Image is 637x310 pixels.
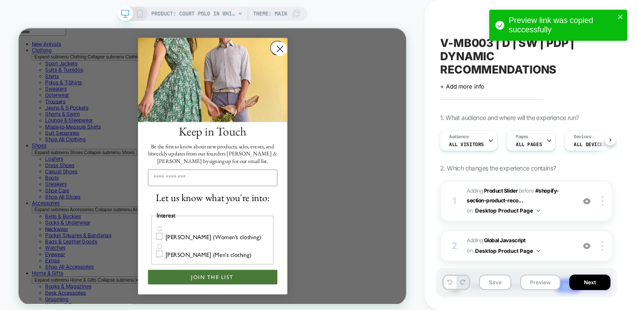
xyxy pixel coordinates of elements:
span: ALL PAGES [516,141,542,147]
b: Global Javascript [484,237,526,244]
span: ALL DEVICES [574,141,606,147]
span: on [467,246,472,256]
span: All Visitors [449,141,484,147]
span: PRODUCT: Court Polo in White Pima Pique [[PERSON_NAME] s73315] [151,7,235,21]
img: crossed eye [583,198,591,205]
div: 1 [450,193,459,209]
img: close [602,241,603,251]
button: Desktop Product Page [475,205,540,216]
span: 2. Which changes the experience contains? [440,164,556,172]
button: Desktop Product Page [475,245,540,256]
input: Sid Mashburn (Men's clothing) [185,288,191,294]
span: Keep in Touch [213,127,304,148]
button: Close dialog [335,16,355,36]
span: V-MB003 | D | SW | PDP | DYNAMIC RECOMMENDATIONS [440,36,613,76]
img: close [602,196,603,206]
legend: Interest [183,243,210,257]
span: BEFORE [519,187,534,194]
button: Next [569,275,610,290]
img: down arrow [537,250,540,252]
button: close [618,13,624,22]
input: Email Address [173,188,345,210]
div: [PERSON_NAME] (Women's clothing) [196,272,323,283]
b: Product Slider [484,187,518,194]
input: Ann Mashburn (Women's clothing) [185,264,191,270]
span: Adding [467,236,571,256]
span: 1. What audience and where will the experience run? [440,114,579,121]
span: Theme: MAIN [253,7,287,21]
span: Be the first to know about new products, sales, events, and biweekly updates from our founders [P... [173,152,345,182]
span: Pages [516,134,528,140]
div: [PERSON_NAME] (Men's clothing) [196,296,311,307]
button: Save [479,275,511,290]
div: 2 [450,238,459,254]
img: crossed eye [583,242,591,250]
button: Preview [520,275,560,290]
span: + Add more info [440,83,484,90]
div: Preview link was copied successfully [509,16,615,35]
img: e37f0cef-0fbd-461f-9054-2e1cc506607f.jpeg [159,13,358,125]
span: Audience [449,134,469,140]
span: on [467,206,472,216]
span: Devices [574,134,591,140]
img: down arrow [537,209,540,212]
span: Adding [467,187,518,194]
span: #shopify-section-product-reco... [467,187,559,204]
span: Let us know what you're into: [183,217,334,234]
